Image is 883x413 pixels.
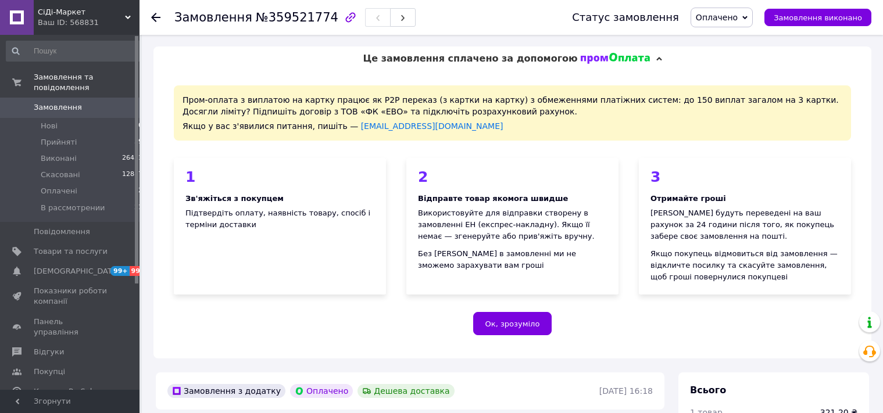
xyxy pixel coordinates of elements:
div: Якщо покупець відмовиться від замовлення — відкличте посилку та скасуйте замовлення, щоб гроші по... [650,248,839,283]
div: Замовлення з додатку [167,384,285,398]
div: Використовуйте для відправки створену в замовленні ЕН (експрес-накладну). Якщо її немає — згенеру... [418,207,607,242]
span: Каталог ProSale [34,386,96,397]
input: Пошук [6,41,144,62]
span: Виконані [41,153,77,164]
span: Повідомлення [34,227,90,237]
img: evopay logo [581,53,650,64]
span: 26431 [122,153,142,164]
span: 21 [134,203,142,213]
div: 3 [650,170,839,184]
span: Замовлення виконано [774,13,862,22]
b: Відправте товар якомога швидше [418,194,568,203]
span: В рассмотрении [41,203,105,213]
b: Отримайте гроші [650,194,726,203]
div: Повернутися назад [151,12,160,23]
span: Покупці [34,367,65,377]
span: Всього [690,385,726,396]
span: Показники роботи компанії [34,286,108,307]
div: Підтвердіть оплату, наявність товару, спосіб і терміни доставки [185,207,374,231]
time: [DATE] 16:18 [599,386,653,396]
div: Пром-оплата з виплатою на картку працює як P2P переказ (з картки на картку) з обмеженнями платіжн... [174,85,851,141]
span: Замовлення [174,10,252,24]
span: [DEMOGRAPHIC_DATA] [34,266,120,276]
a: [EMAIL_ADDRESS][DOMAIN_NAME] [361,121,503,131]
div: Без [PERSON_NAME] в замовленні ми не зможемо зарахувати вам гроші [418,248,607,271]
span: Товари та послуги [34,246,108,257]
span: Панель управління [34,317,108,337]
span: 0 [138,121,142,131]
span: Відгуки [34,347,64,357]
div: Дешева доставка [358,384,454,398]
span: Оплачено [696,13,738,22]
span: Оплачені [41,186,77,196]
button: Ок, зрозуміло [473,312,552,335]
div: 1 [185,170,374,184]
span: Замовлення та повідомлення [34,72,140,93]
div: 2 [418,170,607,184]
button: Замовлення виконано [764,9,871,26]
div: Якщо у вас з'явилися питання, пишіть — [183,120,842,132]
div: Оплачено [290,384,353,398]
b: Зв'яжіться з покупцем [185,194,284,203]
span: 99+ [130,266,149,276]
span: 12887 [122,170,142,180]
span: СіДі-Маркет [38,7,125,17]
div: Статус замовлення [572,12,679,23]
span: Прийняті [41,137,77,148]
div: [PERSON_NAME] будуть переведені на ваш рахунок за 24 години після того, як покупець забере своє з... [650,207,839,242]
span: Скасовані [41,170,80,180]
span: 2 [138,186,142,196]
span: Це замовлення сплачено за допомогою [363,53,577,64]
span: Ок, зрозуміло [485,319,540,328]
div: Ваш ID: 568831 [38,17,140,28]
span: 99+ [110,266,130,276]
span: Нові [41,121,58,131]
span: №359521774 [256,10,338,24]
span: 39 [134,137,142,148]
span: Замовлення [34,102,82,113]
